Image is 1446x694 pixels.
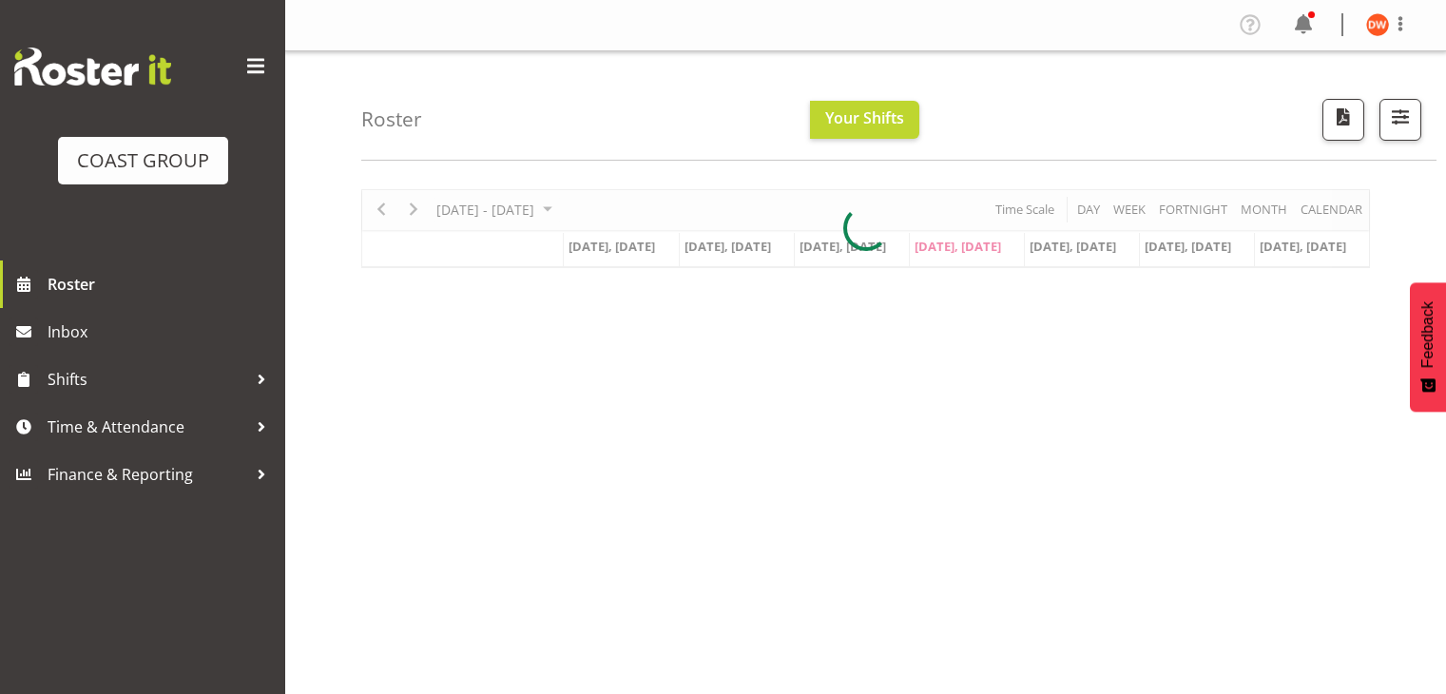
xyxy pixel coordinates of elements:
[77,146,209,175] div: COAST GROUP
[1366,13,1389,36] img: david-wiseman11371.jpg
[48,460,247,489] span: Finance & Reporting
[825,107,904,128] span: Your Shifts
[48,365,247,394] span: Shifts
[810,101,919,139] button: Your Shifts
[14,48,171,86] img: Rosterit website logo
[48,270,276,299] span: Roster
[1410,282,1446,412] button: Feedback - Show survey
[1322,99,1364,141] button: Download a PDF of the roster according to the set date range.
[48,413,247,441] span: Time & Attendance
[361,108,422,130] h4: Roster
[1379,99,1421,141] button: Filter Shifts
[48,318,276,346] span: Inbox
[1419,301,1436,368] span: Feedback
